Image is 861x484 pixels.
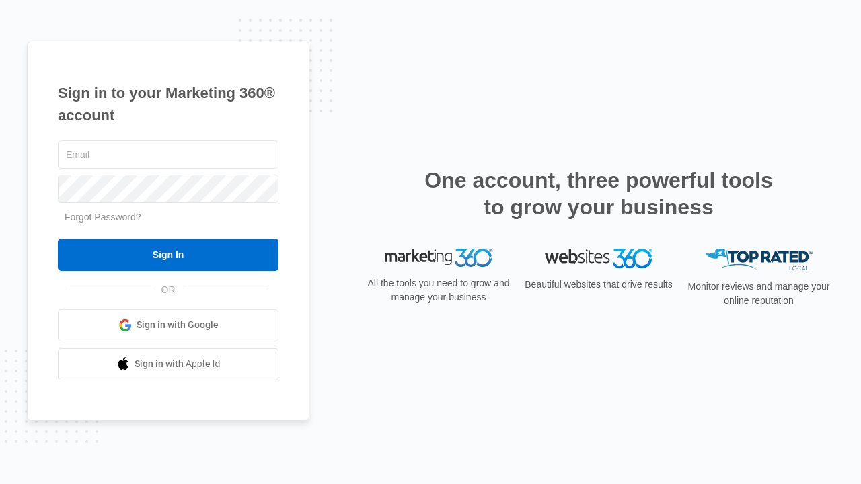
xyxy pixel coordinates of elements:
[58,239,278,271] input: Sign In
[385,249,492,268] img: Marketing 360
[65,212,141,223] a: Forgot Password?
[58,348,278,380] a: Sign in with Apple Id
[58,82,278,126] h1: Sign in to your Marketing 360® account
[152,283,185,297] span: OR
[523,278,674,292] p: Beautiful websites that drive results
[705,249,813,271] img: Top Rated Local
[137,318,219,332] span: Sign in with Google
[683,280,834,308] p: Monitor reviews and manage your online reputation
[135,357,221,371] span: Sign in with Apple Id
[58,140,278,169] input: Email
[58,309,278,341] a: Sign in with Google
[363,276,514,305] p: All the tools you need to grow and manage your business
[545,249,652,268] img: Websites 360
[420,167,777,220] h2: One account, three powerful tools to grow your business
